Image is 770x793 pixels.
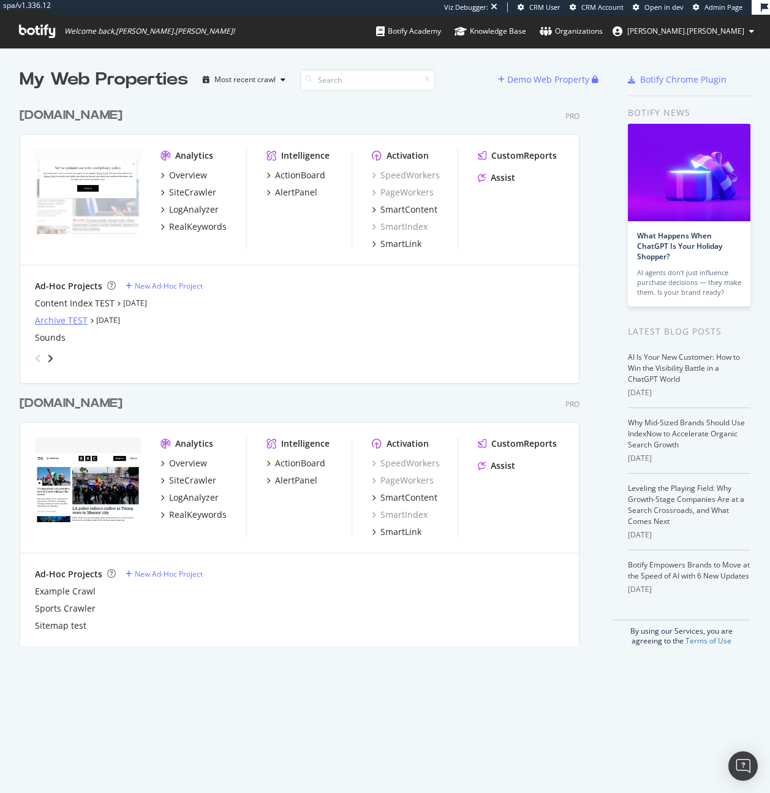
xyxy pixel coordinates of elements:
[633,2,684,12] a: Open in dev
[387,438,429,450] div: Activation
[35,280,102,292] div: Ad-Hoc Projects
[135,281,203,291] div: New Ad-Hoc Project
[387,150,429,162] div: Activation
[175,150,213,162] div: Analytics
[275,169,325,181] div: ActionBoard
[628,74,727,86] a: Botify Chrome Plugin
[64,26,235,36] span: Welcome back, [PERSON_NAME].[PERSON_NAME] !
[35,620,86,632] a: Sitemap test
[198,70,290,89] button: Most recent crawl
[20,107,127,124] a: [DOMAIN_NAME]
[35,314,88,327] a: Archive TEST
[628,453,750,464] div: [DATE]
[35,602,96,615] a: Sports Crawler
[570,2,624,12] a: CRM Account
[160,186,216,199] a: SiteCrawler
[455,25,526,37] div: Knowledge Base
[169,221,227,233] div: RealKeywords
[380,203,437,216] div: SmartContent
[281,438,330,450] div: Intelligence
[123,298,147,308] a: [DATE]
[20,92,589,646] div: grid
[35,585,96,598] div: Example Crawl
[376,15,441,48] a: Botify Academy
[628,560,750,581] a: Botify Empowers Brands to Move at the Speed of AI with 6 New Updates
[126,281,203,291] a: New Ad-Hoc Project
[266,457,325,469] a: ActionBoard
[603,21,764,41] button: [PERSON_NAME].[PERSON_NAME]
[20,395,123,412] div: [DOMAIN_NAME]
[628,387,750,398] div: [DATE]
[613,620,750,646] div: By using our Services, you are agreeing to the
[169,509,227,521] div: RealKeywords
[126,569,203,579] a: New Ad-Hoc Project
[380,238,421,250] div: SmartLink
[693,2,742,12] a: Admin Page
[372,186,434,199] a: PageWorkers
[46,352,55,365] div: angle-right
[372,238,421,250] a: SmartLink
[628,106,750,120] div: Botify news
[169,203,219,216] div: LogAnalyzer
[644,2,684,12] span: Open in dev
[372,491,437,504] a: SmartContent
[637,268,741,297] div: AI agents don’t just influence purchase decisions — they make them. Is your brand ready?
[96,315,120,325] a: [DATE]
[565,111,579,121] div: Pro
[372,169,440,181] a: SpeedWorkers
[628,325,750,338] div: Latest Blog Posts
[169,457,207,469] div: Overview
[169,186,216,199] div: SiteCrawler
[628,124,750,221] img: What Happens When ChatGPT Is Your Holiday Shopper?
[376,25,441,37] div: Botify Academy
[30,349,46,368] div: angle-left
[704,2,742,12] span: Admin Page
[35,438,141,522] img: www.bbc.co.uk
[169,169,207,181] div: Overview
[35,332,66,344] a: Sounds
[160,203,219,216] a: LogAnalyzer
[380,491,437,504] div: SmartContent
[175,438,213,450] div: Analytics
[372,203,437,216] a: SmartContent
[372,509,428,521] a: SmartIndex
[685,636,731,646] a: Terms of Use
[444,2,488,12] div: Viz Debugger:
[35,297,115,309] a: Content Index TEST
[540,15,603,48] a: Organizations
[266,474,317,487] a: AlertPanel
[35,568,102,580] div: Ad-Hoc Projects
[627,26,744,36] span: jessica.jordan
[281,150,330,162] div: Intelligence
[35,150,141,234] img: www.bbc.com
[214,76,276,83] div: Most recent crawl
[728,751,758,781] div: Open Intercom Messenger
[380,526,421,538] div: SmartLink
[169,474,216,487] div: SiteCrawler
[507,74,589,86] div: Demo Web Property
[491,460,515,472] div: Assist
[581,2,624,12] span: CRM Account
[372,221,428,233] a: SmartIndex
[372,457,440,469] a: SpeedWorkers
[372,474,434,487] a: PageWorkers
[491,150,557,162] div: CustomReports
[275,186,317,199] div: AlertPanel
[540,25,603,37] div: Organizations
[529,2,561,12] span: CRM User
[266,169,325,181] a: ActionBoard
[135,569,203,579] div: New Ad-Hoc Project
[455,15,526,48] a: Knowledge Base
[628,584,750,595] div: [DATE]
[160,509,227,521] a: RealKeywords
[275,457,325,469] div: ActionBoard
